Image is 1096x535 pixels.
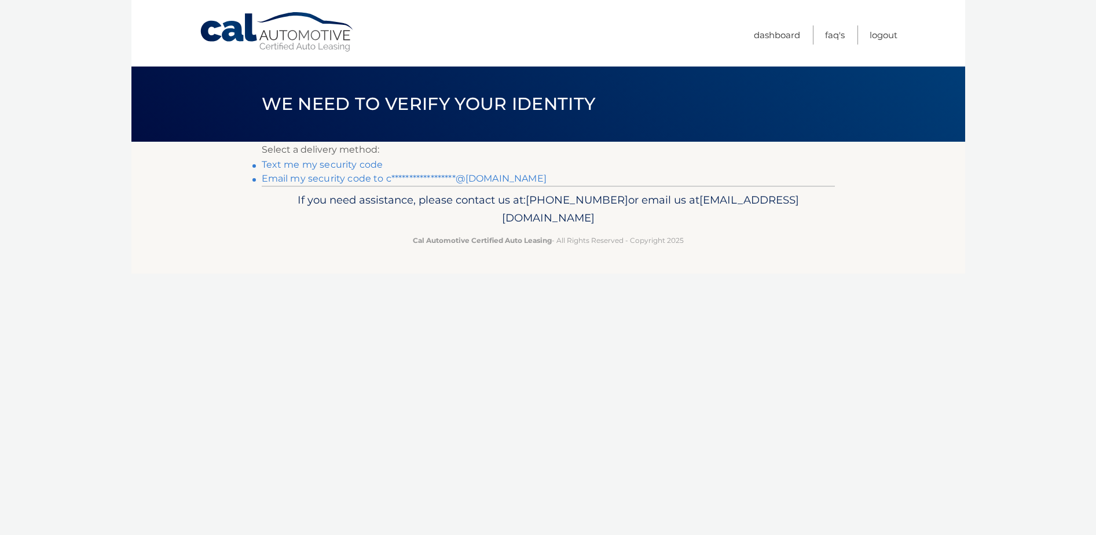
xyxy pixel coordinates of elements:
p: - All Rights Reserved - Copyright 2025 [269,234,827,246]
p: If you need assistance, please contact us at: or email us at [269,191,827,228]
span: We need to verify your identity [262,93,596,115]
a: Dashboard [754,25,800,45]
a: Text me my security code [262,159,383,170]
a: Logout [870,25,897,45]
a: FAQ's [825,25,845,45]
span: [PHONE_NUMBER] [526,193,628,206]
p: Select a delivery method: [262,142,835,158]
strong: Cal Automotive Certified Auto Leasing [413,236,552,245]
a: Cal Automotive [199,12,355,53]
